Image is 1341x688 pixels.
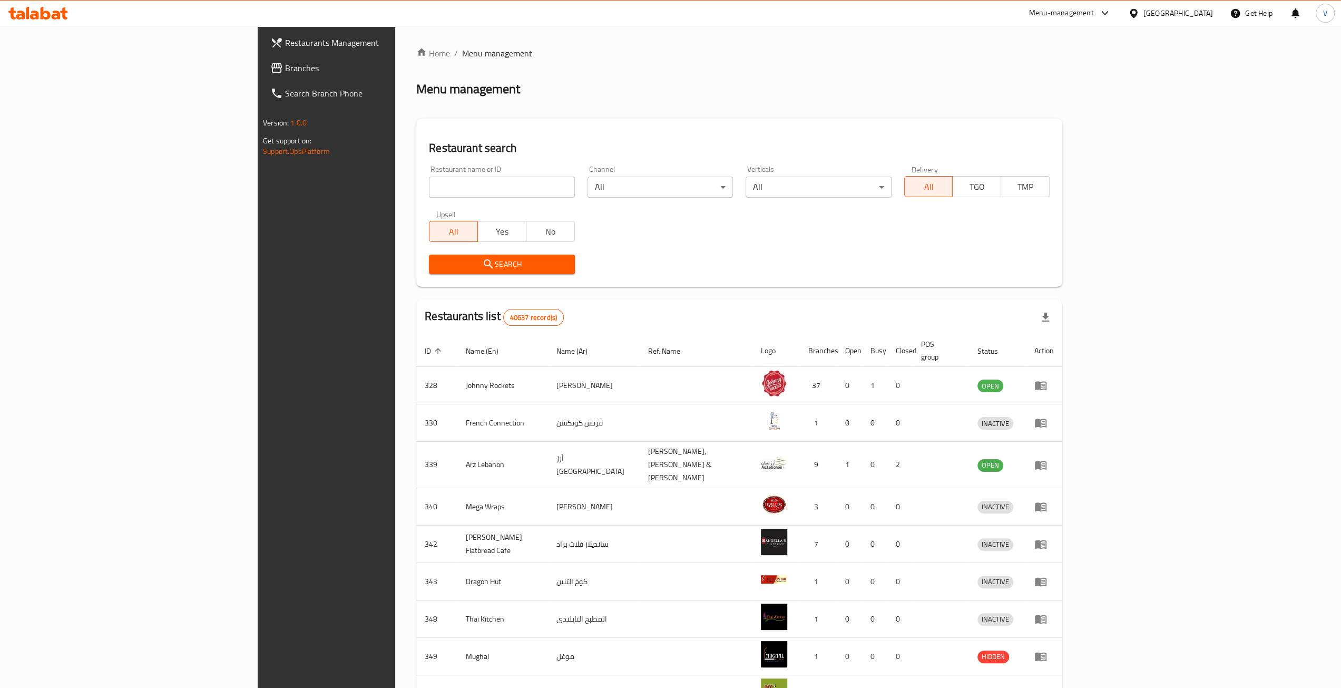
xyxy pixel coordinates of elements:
[290,116,307,130] span: 1.0.0
[912,166,938,173] label: Delivery
[466,345,512,357] span: Name (En)
[977,576,1013,588] span: INACTIVE
[437,258,566,271] span: Search
[548,526,640,563] td: سانديلاز فلات براد
[416,47,1062,60] nav: breadcrumb
[1029,7,1094,20] div: Menu-management
[504,313,563,323] span: 40637 record(s)
[752,335,800,367] th: Logo
[761,566,787,593] img: Dragon Hut
[482,224,522,239] span: Yes
[887,488,913,526] td: 0
[862,526,887,563] td: 0
[1005,179,1045,195] span: TMP
[977,459,1003,471] span: OPEN
[977,501,1013,513] span: INACTIVE
[457,526,548,563] td: [PERSON_NAME] Flatbread Cafe
[548,488,640,526] td: [PERSON_NAME]
[887,563,913,600] td: 0
[977,459,1003,472] div: OPEN
[862,638,887,675] td: 0
[429,255,574,274] button: Search
[457,367,548,404] td: Johnny Rockets
[862,600,887,638] td: 0
[746,177,891,198] div: All
[862,404,887,442] td: 0
[837,442,862,488] td: 1
[429,177,574,198] input: Search for restaurant name or ID..
[862,442,887,488] td: 0
[800,335,837,367] th: Branches
[887,638,913,675] td: 0
[837,526,862,563] td: 0
[977,418,1013,430] span: INACTIVE
[436,210,456,218] label: Upsell
[977,651,1009,663] span: HIDDEN
[425,345,445,357] span: ID
[263,116,289,130] span: Version:
[462,47,532,60] span: Menu management
[503,309,564,326] div: Total records count
[1033,305,1058,330] div: Export file
[425,308,564,326] h2: Restaurants list
[887,367,913,404] td: 0
[977,380,1003,392] span: OPEN
[887,526,913,563] td: 0
[457,442,548,488] td: Arz Lebanon
[761,408,787,434] img: French Connection
[761,604,787,630] img: Thai Kitchen
[1143,7,1213,19] div: [GEOGRAPHIC_DATA]
[862,488,887,526] td: 0
[761,491,787,518] img: Mega Wraps
[434,224,474,239] span: All
[977,576,1013,588] div: INACTIVE
[887,335,913,367] th: Closed
[761,450,787,476] img: Arz Lebanon
[457,404,548,442] td: French Connection
[952,176,1001,197] button: TGO
[548,563,640,600] td: كوخ التنين
[800,404,837,442] td: 1
[1034,575,1054,588] div: Menu
[800,600,837,638] td: 1
[1034,416,1054,429] div: Menu
[548,367,640,404] td: [PERSON_NAME]
[904,176,953,197] button: All
[648,345,694,357] span: Ref. Name
[1001,176,1050,197] button: TMP
[977,651,1009,663] div: HIDDEN
[761,529,787,555] img: Sandella's Flatbread Cafe
[977,613,1013,625] span: INACTIVE
[977,538,1013,550] span: INACTIVE
[429,140,1050,156] h2: Restaurant search
[862,367,887,404] td: 1
[285,36,473,49] span: Restaurants Management
[262,81,482,106] a: Search Branch Phone
[285,62,473,74] span: Branches
[800,638,837,675] td: 1
[1034,613,1054,625] div: Menu
[263,144,330,158] a: Support.OpsPlatform
[457,488,548,526] td: Mega Wraps
[887,442,913,488] td: 2
[262,55,482,81] a: Branches
[556,345,601,357] span: Name (Ar)
[1034,500,1054,513] div: Menu
[862,563,887,600] td: 0
[457,563,548,600] td: Dragon Hut
[909,179,949,195] span: All
[887,404,913,442] td: 0
[531,224,571,239] span: No
[1034,379,1054,392] div: Menu
[548,600,640,638] td: المطبخ التايلندى
[457,638,548,675] td: Mughal
[837,638,862,675] td: 0
[429,221,478,242] button: All
[800,526,837,563] td: 7
[837,488,862,526] td: 0
[957,179,997,195] span: TGO
[837,404,862,442] td: 0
